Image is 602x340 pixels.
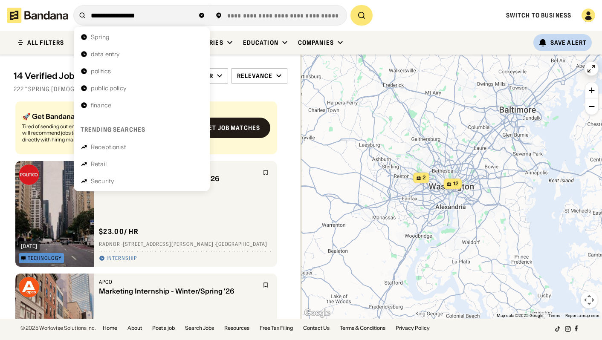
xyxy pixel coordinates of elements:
a: About [127,326,142,331]
a: Terms (opens in new tab) [548,313,560,318]
div: public policy [91,85,127,91]
div: Security [91,178,114,184]
a: Report a map error [565,313,599,318]
a: Terms & Conditions [340,326,385,331]
div: Trending searches [81,126,145,133]
div: [DATE] [21,244,38,249]
div: © 2025 Workwise Solutions Inc. [20,326,96,331]
img: APCO logo [19,277,39,297]
div: 🚀 Get Bandana Matched (100% Free) [22,113,187,120]
img: Politico / Protocol logo [19,164,39,185]
div: $ 23.00 / hr [99,227,139,236]
img: Google [303,308,331,319]
div: Technology [28,256,62,261]
a: Contact Us [303,326,330,331]
button: Map camera controls [581,291,598,308]
div: politics [91,68,111,74]
div: Marketing Internship - Winter/Spring '26 [99,287,258,295]
span: 2 [423,174,426,182]
a: Search Jobs [185,326,214,331]
img: Bandana logotype [7,8,68,23]
span: 12 [453,180,459,187]
div: Companies [298,39,334,46]
a: Switch to Business [506,12,571,19]
a: Home [103,326,117,331]
span: Map data ©2025 Google [497,313,543,318]
div: Radnor · [STREET_ADDRESS][PERSON_NAME] · [GEOGRAPHIC_DATA] [99,241,272,248]
div: Relevance [237,72,272,80]
div: Internship [107,255,137,262]
div: grid [14,98,287,319]
a: Privacy Policy [396,326,430,331]
div: Spring [91,34,110,40]
div: Retail [91,161,107,167]
div: 222 "spring [DEMOGRAPHIC_DATA]" jobs on [DOMAIN_NAME] [14,85,287,93]
div: finance [91,102,111,108]
div: Education [243,39,278,46]
div: data entry [91,51,120,57]
a: Post a job [152,326,175,331]
div: APCO [99,279,258,285]
a: Free Tax Filing [260,326,293,331]
a: Open this area in Google Maps (opens a new window) [303,308,331,319]
div: Save Alert [550,39,587,46]
div: 14 Verified Jobs [14,71,169,81]
div: Tired of sending out endless job applications? Bandana Match Team will recommend jobs tailored to... [22,123,187,143]
div: Receptionist [91,144,126,150]
div: ALL FILTERS [27,40,64,46]
div: Get job matches [204,125,260,131]
a: Resources [224,326,249,331]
